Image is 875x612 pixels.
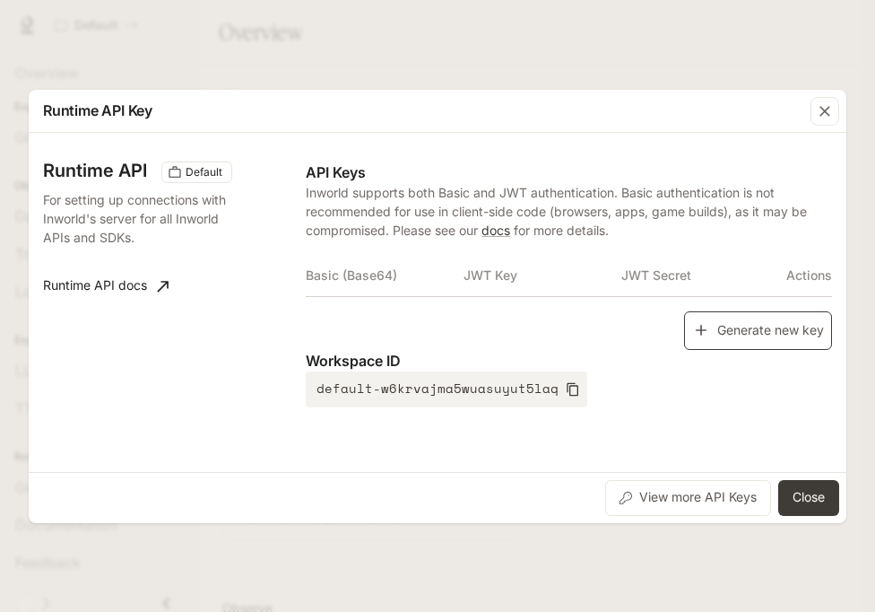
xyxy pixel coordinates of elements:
p: API Keys [306,162,832,183]
button: Generate new key [684,311,832,350]
a: Runtime API docs [36,268,176,304]
p: Inworld supports both Basic and JWT authentication. Basic authentication is not recommended for u... [306,183,832,240]
th: Basic (Base64) [306,254,463,297]
p: Runtime API Key [43,100,152,121]
span: Default [178,164,230,180]
button: View more API Keys [605,480,771,516]
a: docs [481,223,510,238]
h3: Runtime API [43,162,147,179]
th: JWT Secret [621,254,779,297]
button: default-w6krvajma5wuasuyut5laq [306,372,587,407]
div: These keys will apply to your current workspace only [161,162,232,183]
th: Actions [779,254,832,297]
p: For setting up connections with Inworld's server for all Inworld APIs and SDKs. [43,190,230,247]
button: Close [778,480,839,516]
p: Workspace ID [306,350,832,372]
th: JWT Key [463,254,621,297]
